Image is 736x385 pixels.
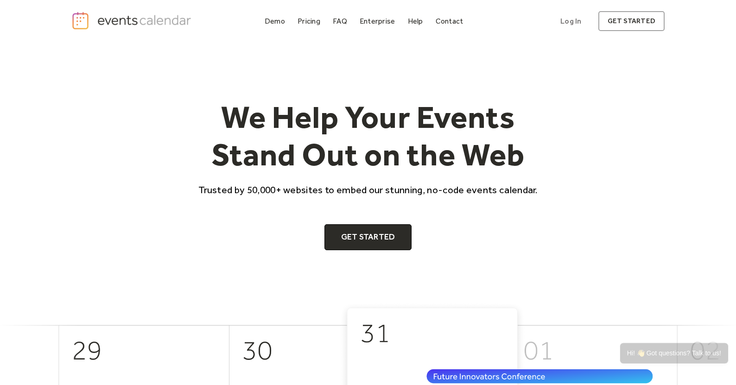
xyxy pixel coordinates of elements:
[265,19,285,24] div: Demo
[190,183,546,196] p: Trusted by 50,000+ websites to embed our stunning, no-code events calendar.
[261,15,289,27] a: Demo
[329,15,351,27] a: FAQ
[404,15,427,27] a: Help
[551,11,590,31] a: Log In
[356,15,399,27] a: Enterprise
[333,19,347,24] div: FAQ
[436,19,463,24] div: Contact
[190,98,546,174] h1: We Help Your Events Stand Out on the Web
[71,11,194,30] a: home
[298,19,320,24] div: Pricing
[598,11,665,31] a: get started
[294,15,324,27] a: Pricing
[432,15,467,27] a: Contact
[408,19,423,24] div: Help
[324,224,412,250] a: Get Started
[360,19,395,24] div: Enterprise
